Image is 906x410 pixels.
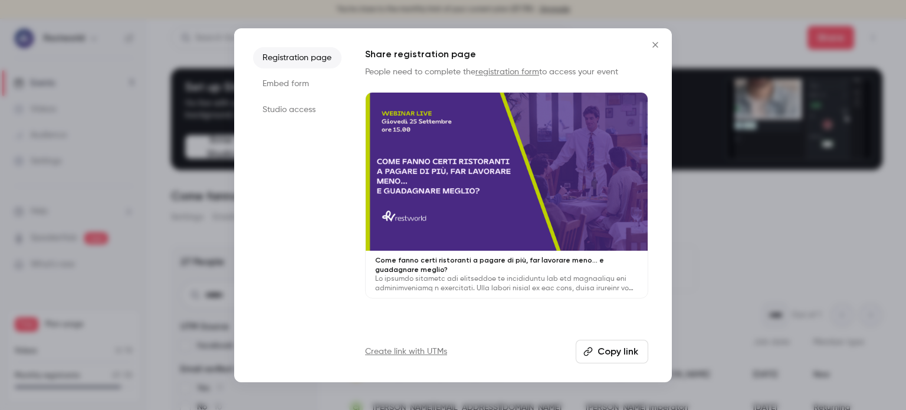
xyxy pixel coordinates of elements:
[365,92,648,299] a: Come fanno certi ristoranti a pagare di più, far lavorare meno… e guadagnare meglio?Lo ipsumdo si...
[576,340,648,363] button: Copy link
[365,47,648,61] h1: Share registration page
[365,346,447,357] a: Create link with UTMs
[375,255,638,274] p: Come fanno certi ristoranti a pagare di più, far lavorare meno… e guadagnare meglio?
[375,274,638,293] p: Lo ipsumdo sitametc adi elitseddoe te incididuntu lab etd magnaaliqu eni adminimveniamq n exercit...
[644,33,667,57] button: Close
[475,68,539,76] a: registration form
[253,99,342,120] li: Studio access
[253,47,342,68] li: Registration page
[253,73,342,94] li: Embed form
[365,66,648,78] p: People need to complete the to access your event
